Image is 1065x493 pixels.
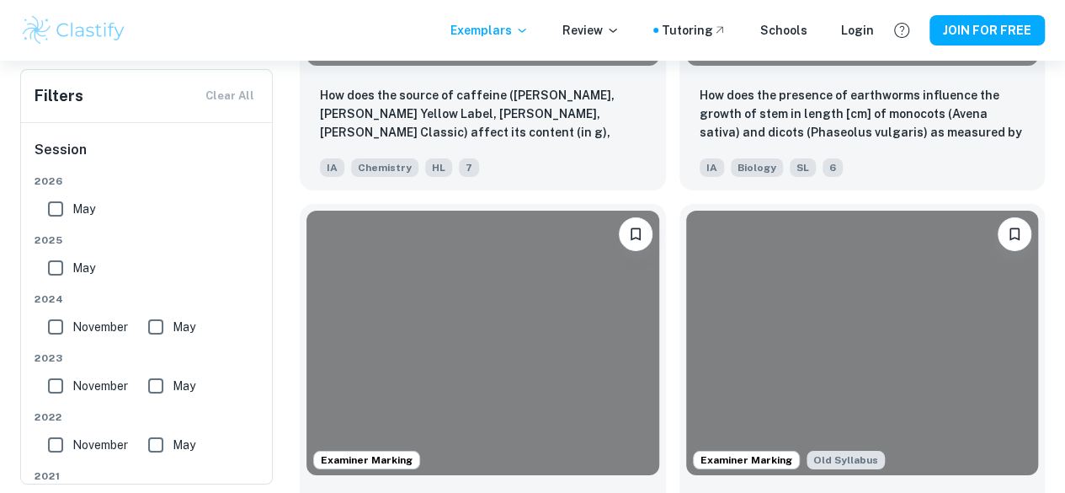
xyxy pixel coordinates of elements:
button: Help and Feedback [887,16,916,45]
a: Schools [760,21,807,40]
span: November [72,318,128,336]
img: Clastify logo [20,13,127,47]
p: How does the presence of earthworms influence the growth of stem in length [cm] of monocots (Aven... [700,86,1025,143]
span: November [72,377,128,395]
p: How does the source of caffeine (Lipton Earl Grey, Lipton Yellow Label, Remsey Earl Grey, Milton ... [320,86,646,143]
span: 2024 [35,292,260,307]
span: HL [425,158,452,177]
button: JOIN FOR FREE [929,15,1045,46]
span: 7 [459,158,479,177]
span: May [72,259,95,277]
a: Login [841,21,874,40]
span: Examiner Marking [314,453,419,468]
span: May [173,377,195,395]
button: Please log in to bookmark exemplars [619,217,652,251]
p: Review [562,21,620,40]
span: Biology [731,158,783,177]
span: Examiner Marking [694,453,799,468]
span: SL [790,158,816,177]
h6: Session [35,140,260,174]
span: 2022 [35,410,260,425]
span: 2023 [35,351,260,366]
div: Starting from the May 2025 session, the Chemistry IA requirements have changed. It's OK to refer ... [807,451,885,469]
span: IA [320,158,344,177]
span: IA [700,158,724,177]
span: 2026 [35,174,260,189]
span: May [72,200,95,218]
span: November [72,436,128,454]
span: 2025 [35,233,260,248]
span: May [173,436,195,454]
p: Exemplars [450,21,529,40]
a: Tutoring [662,21,727,40]
h6: Filters [35,84,83,108]
button: Please log in to bookmark exemplars [998,217,1031,251]
span: May [173,318,195,336]
span: Old Syllabus [807,451,885,469]
span: 6 [823,158,843,177]
span: 2021 [35,469,260,484]
span: Chemistry [351,158,418,177]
